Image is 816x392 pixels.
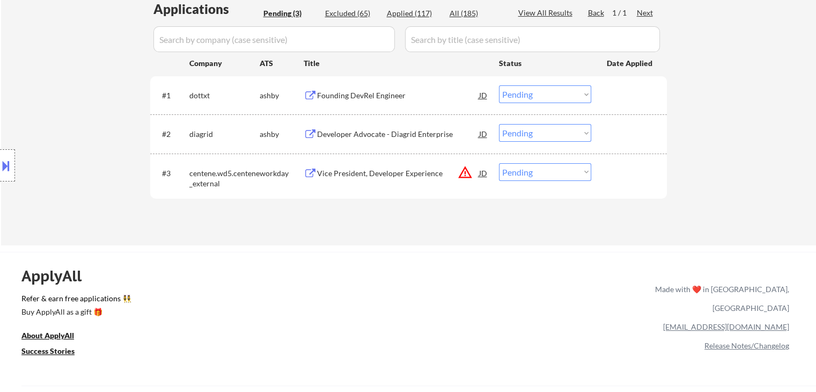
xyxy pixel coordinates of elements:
[704,341,789,350] a: Release Notes/Changelog
[189,58,260,69] div: Company
[478,163,489,183] div: JD
[153,3,260,16] div: Applications
[263,8,317,19] div: Pending (3)
[450,8,503,19] div: All (185)
[588,8,605,18] div: Back
[304,58,489,69] div: Title
[317,168,479,179] div: Vice President, Developer Experience
[260,90,304,101] div: ashby
[499,53,591,72] div: Status
[21,308,129,316] div: Buy ApplyAll as a gift 🎁
[21,306,129,320] a: Buy ApplyAll as a gift 🎁
[189,90,260,101] div: dottxt
[189,129,260,140] div: diagrid
[663,322,789,331] a: [EMAIL_ADDRESS][DOMAIN_NAME]
[317,129,479,140] div: Developer Advocate - Diagrid Enterprise
[21,331,74,340] u: About ApplyAll
[189,168,260,189] div: centene.wd5.centene_external
[260,168,304,179] div: workday
[607,58,654,69] div: Date Applied
[458,165,473,180] button: warning_amber
[260,58,304,69] div: ATS
[637,8,654,18] div: Next
[518,8,576,18] div: View All Results
[478,85,489,105] div: JD
[612,8,637,18] div: 1 / 1
[153,26,395,52] input: Search by company (case sensitive)
[21,345,89,359] a: Success Stories
[317,90,479,101] div: Founding DevRel Engineer
[478,124,489,143] div: JD
[21,330,89,343] a: About ApplyAll
[21,267,94,285] div: ApplyAll
[651,280,789,317] div: Made with ❤️ in [GEOGRAPHIC_DATA], [GEOGRAPHIC_DATA]
[405,26,660,52] input: Search by title (case sensitive)
[325,8,379,19] div: Excluded (65)
[260,129,304,140] div: ashby
[387,8,440,19] div: Applied (117)
[21,295,431,306] a: Refer & earn free applications 👯‍♀️
[21,346,75,355] u: Success Stories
